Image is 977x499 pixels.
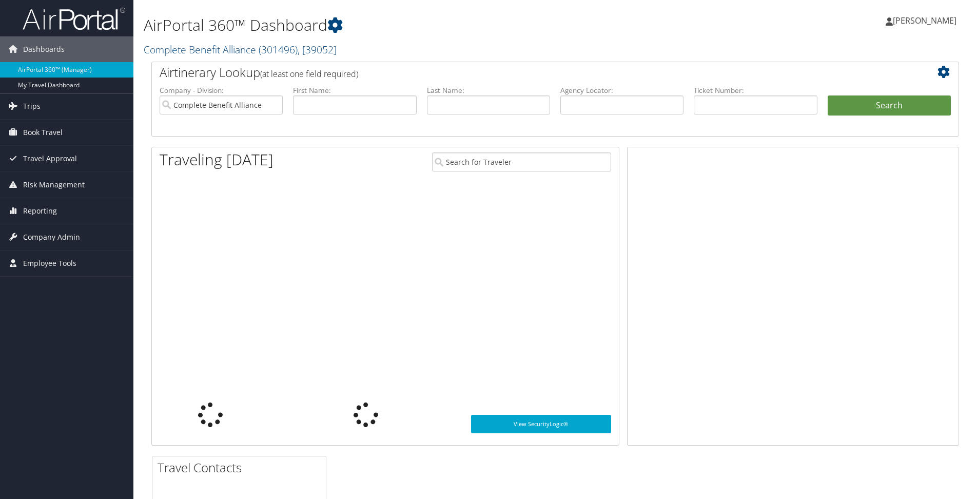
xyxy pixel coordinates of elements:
[144,43,337,56] a: Complete Benefit Alliance
[427,85,550,95] label: Last Name:
[893,15,956,26] span: [PERSON_NAME]
[23,36,65,62] span: Dashboards
[260,68,358,80] span: (at least one field required)
[23,93,41,119] span: Trips
[298,43,337,56] span: , [ 39052 ]
[23,251,76,276] span: Employee Tools
[160,149,273,170] h1: Traveling [DATE]
[560,85,683,95] label: Agency Locator:
[158,459,326,476] h2: Travel Contacts
[23,172,85,198] span: Risk Management
[144,14,692,36] h1: AirPortal 360™ Dashboard
[23,120,63,145] span: Book Travel
[694,85,817,95] label: Ticket Number:
[471,415,611,433] a: View SecurityLogic®
[160,64,884,81] h2: Airtinerary Lookup
[886,5,967,36] a: [PERSON_NAME]
[828,95,951,116] button: Search
[160,85,283,95] label: Company - Division:
[23,146,77,171] span: Travel Approval
[23,224,80,250] span: Company Admin
[23,198,57,224] span: Reporting
[293,85,416,95] label: First Name:
[23,7,125,31] img: airportal-logo.png
[432,152,611,171] input: Search for Traveler
[259,43,298,56] span: ( 301496 )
